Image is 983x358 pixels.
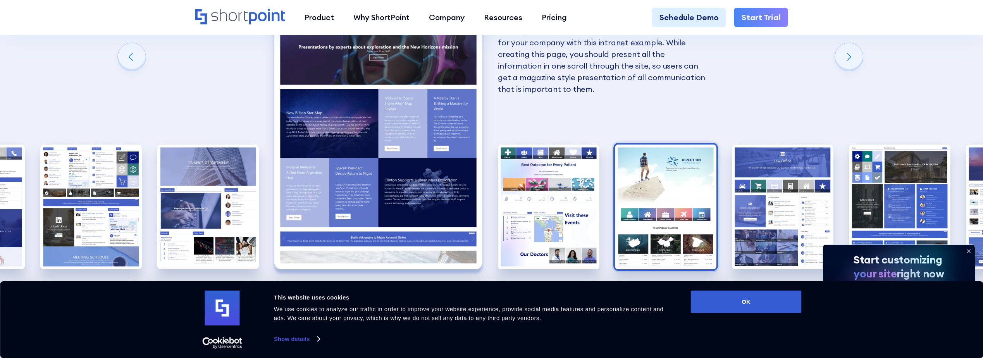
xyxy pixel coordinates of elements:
[691,291,802,313] button: OK
[429,12,465,23] div: Company
[274,333,320,345] a: Show details
[274,293,673,302] div: This website uses cookies
[157,145,259,269] img: Best SharePoint Intranet Example Department
[40,145,142,269] img: Intranet Page Example Social
[353,12,410,23] div: Why ShortPoint
[305,12,334,23] div: Product
[40,145,142,269] div: 3 / 10
[734,8,788,27] a: Start Trial
[484,12,522,23] div: Resources
[498,14,706,95] p: Maybe you're working to create a hub for all the latest news, updates, and relevant information t...
[188,337,256,349] a: Usercentrics Cookiebot - opens in a new window
[542,12,567,23] div: Pricing
[835,43,863,71] div: Next slide
[157,145,259,269] div: 4 / 10
[344,8,419,27] a: Why ShortPoint
[419,8,474,27] a: Company
[652,8,726,27] a: Schedule Demo
[498,145,599,269] img: Best Intranet Example Healthcare
[849,145,950,269] img: Intranet Site Example SharePoint Real Estate
[732,145,833,269] img: Intranet Page Example Legal
[205,291,240,325] img: logo
[474,8,532,27] a: Resources
[498,145,599,269] div: 6 / 10
[732,145,833,269] div: 8 / 10
[274,14,483,269] img: Best SharePoint Intranet Example Technology
[274,14,483,269] div: 5 / 10
[615,145,716,269] img: Best SharePoint Intranet Travel
[615,145,716,269] div: 7 / 10
[274,306,664,321] span: We use cookies to analyze our traffic in order to improve your website experience, provide social...
[195,9,286,26] a: Home
[295,8,344,27] a: Product
[118,43,146,71] div: Previous slide
[532,8,577,27] a: Pricing
[849,145,950,269] div: 9 / 10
